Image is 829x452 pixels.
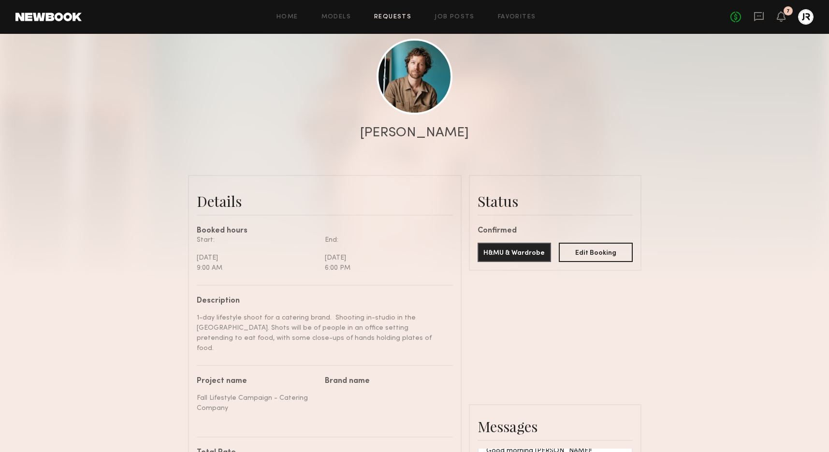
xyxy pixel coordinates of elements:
[197,313,446,353] div: 1-day lifestyle shoot for a catering brand. Shooting in-studio in the [GEOGRAPHIC_DATA]. Shots wi...
[360,126,469,140] div: [PERSON_NAME]
[197,235,318,245] div: Start:
[197,393,318,413] div: Fall Lifestyle Campaign - Catering Company
[325,235,446,245] div: End:
[498,14,536,20] a: Favorites
[197,253,318,263] div: [DATE]
[374,14,411,20] a: Requests
[478,417,633,436] div: Messages
[197,227,453,235] div: Booked hours
[325,253,446,263] div: [DATE]
[197,378,318,385] div: Project name
[197,263,318,273] div: 9:00 AM
[786,9,790,14] div: 7
[197,297,446,305] div: Description
[478,227,633,235] div: Confirmed
[478,191,633,211] div: Status
[325,263,446,273] div: 6:00 PM
[478,243,552,262] button: H&MU & Wardrobe
[197,191,453,211] div: Details
[559,243,633,262] button: Edit Booking
[325,378,446,385] div: Brand name
[321,14,351,20] a: Models
[435,14,475,20] a: Job Posts
[276,14,298,20] a: Home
